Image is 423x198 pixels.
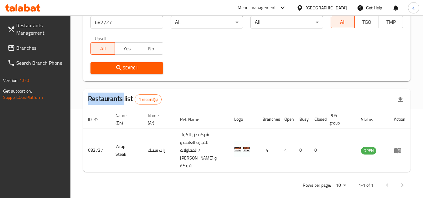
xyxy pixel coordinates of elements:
span: ID [88,116,100,123]
div: All [250,16,323,28]
th: Closed [309,110,324,129]
td: شركه درر الكوثر للتجاره العامه و المقاولات / [PERSON_NAME] و شريكة [175,129,229,172]
span: Get support on: [3,87,32,95]
label: Upsell [95,36,106,40]
span: 1.0.0 [19,76,29,84]
table: enhanced table [83,110,410,172]
button: No [139,42,163,55]
td: راب ستيك [143,129,175,172]
p: 1-1 of 1 [359,181,374,189]
td: 682727 [83,129,111,172]
th: Action [389,110,410,129]
h2: Restaurants list [88,94,162,104]
span: All [333,18,353,27]
span: Yes [117,44,137,53]
button: TGO [354,16,379,28]
button: Search [90,62,163,74]
div: OPEN [361,147,376,155]
div: Rows per page: [333,181,348,190]
span: Status [361,116,381,123]
th: Busy [294,110,309,129]
span: Branches [16,44,66,52]
a: Support.OpsPlatform [3,93,43,101]
a: Restaurants Management [3,18,71,40]
span: Search Branch Phone [16,59,66,67]
span: OPEN [361,147,376,154]
td: 0 [294,129,309,172]
span: TGO [357,18,376,27]
td: 4 [257,129,279,172]
span: Name (Ar) [148,112,168,127]
td: 4 [279,129,294,172]
a: Search Branch Phone [3,55,71,70]
img: Wrap Steak [234,141,250,157]
span: Restaurants Management [16,22,66,37]
div: Menu [394,147,405,154]
input: Search for restaurant name or ID.. [90,16,163,28]
th: Branches [257,110,279,129]
a: Branches [3,40,71,55]
td: 0 [309,129,324,172]
button: TMP [379,16,403,28]
div: All [171,16,243,28]
button: All [331,16,355,28]
span: Search [95,64,158,72]
td: Wrap Steak [111,129,143,172]
span: Ref. Name [180,116,207,123]
span: No [142,44,161,53]
span: 1 record(s) [135,97,162,103]
span: TMP [381,18,400,27]
span: Name (En) [116,112,135,127]
span: POS group [329,112,348,127]
div: Export file [393,92,408,107]
span: All [93,44,112,53]
button: All [90,42,115,55]
th: Logo [229,110,257,129]
th: Open [279,110,294,129]
div: [GEOGRAPHIC_DATA] [306,4,347,11]
span: Version: [3,76,18,84]
span: a [412,4,415,11]
button: Yes [115,42,139,55]
div: Menu-management [238,4,276,12]
p: Rows per page: [303,181,331,189]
